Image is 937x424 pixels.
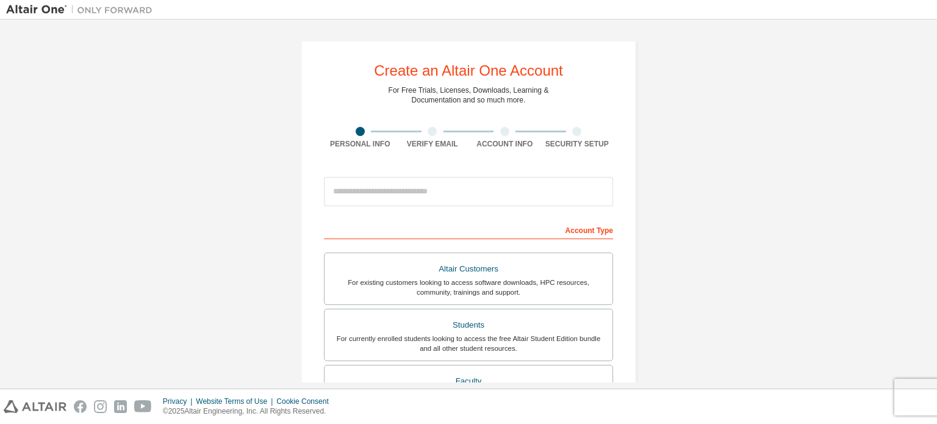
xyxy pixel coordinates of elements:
div: Account Info [468,139,541,149]
img: altair_logo.svg [4,400,66,413]
div: Cookie Consent [276,397,336,406]
div: Faculty [332,373,605,390]
div: Account Type [324,220,613,239]
div: Personal Info [324,139,397,149]
div: Website Terms of Use [196,397,276,406]
img: youtube.svg [134,400,152,413]
div: Security Setup [541,139,614,149]
div: For currently enrolled students looking to access the free Altair Student Edition bundle and all ... [332,334,605,353]
img: instagram.svg [94,400,107,413]
div: For existing customers looking to access software downloads, HPC resources, community, trainings ... [332,278,605,297]
img: Altair One [6,4,159,16]
div: For Free Trials, Licenses, Downloads, Learning & Documentation and so much more. [389,85,549,105]
div: Students [332,317,605,334]
p: © 2025 Altair Engineering, Inc. All Rights Reserved. [163,406,336,417]
div: Privacy [163,397,196,406]
img: facebook.svg [74,400,87,413]
img: linkedin.svg [114,400,127,413]
div: Altair Customers [332,261,605,278]
div: Verify Email [397,139,469,149]
div: Create an Altair One Account [374,63,563,78]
